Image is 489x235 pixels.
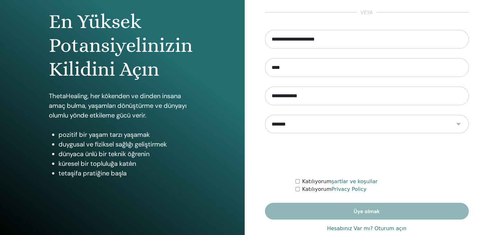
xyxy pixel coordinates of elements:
[302,178,378,185] label: Katılıyorum
[59,149,196,159] li: dünyaca ünlü bir teknik öğrenin
[59,168,196,178] li: tetaşifa pratiğine başla
[331,178,378,184] a: şartlar ve koşullar
[318,143,416,168] iframe: reCAPTCHA
[302,185,367,193] label: Katılıyorum
[357,9,376,16] span: veya
[327,225,406,232] a: Hesabınız Var mı? Oturum açın
[331,186,367,192] a: Privacy Policy
[59,159,196,168] li: küresel bir topluluğa katılın
[49,10,196,81] h1: En Yüksek Potansiyelinizin Kilidini Açın
[59,139,196,149] li: duygusal ve fiziksel sağlığı geliştirmek
[49,91,196,120] p: ThetaHealing, her kökenden ve dinden insana amaç bulma, yaşamları dönüştürme ve dünyayı olumlu yö...
[59,130,196,139] li: pozitif bir yaşam tarzı yaşamak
